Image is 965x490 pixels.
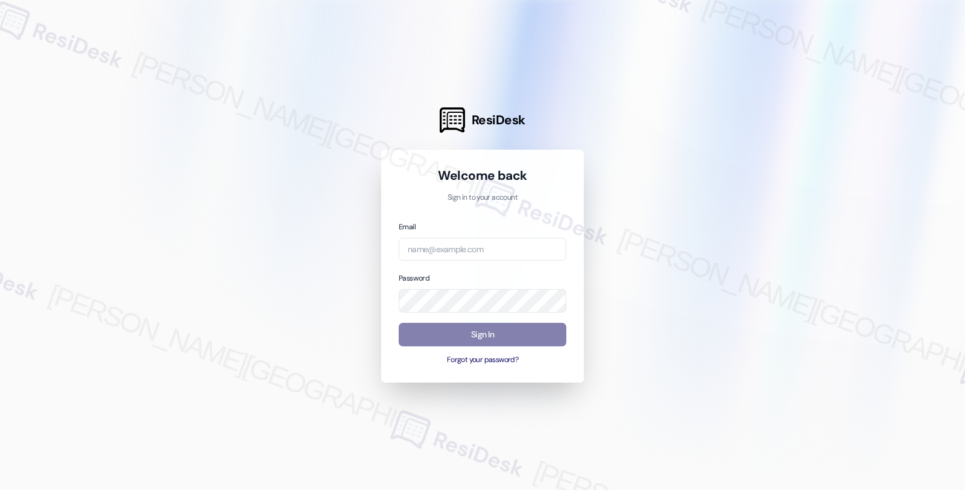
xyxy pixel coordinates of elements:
[399,192,566,203] p: Sign in to your account
[399,273,429,283] label: Password
[472,112,525,129] span: ResiDesk
[399,323,566,346] button: Sign In
[399,167,566,184] h1: Welcome back
[399,355,566,366] button: Forgot your password?
[399,222,416,232] label: Email
[399,238,566,261] input: name@example.com
[440,107,465,133] img: ResiDesk Logo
